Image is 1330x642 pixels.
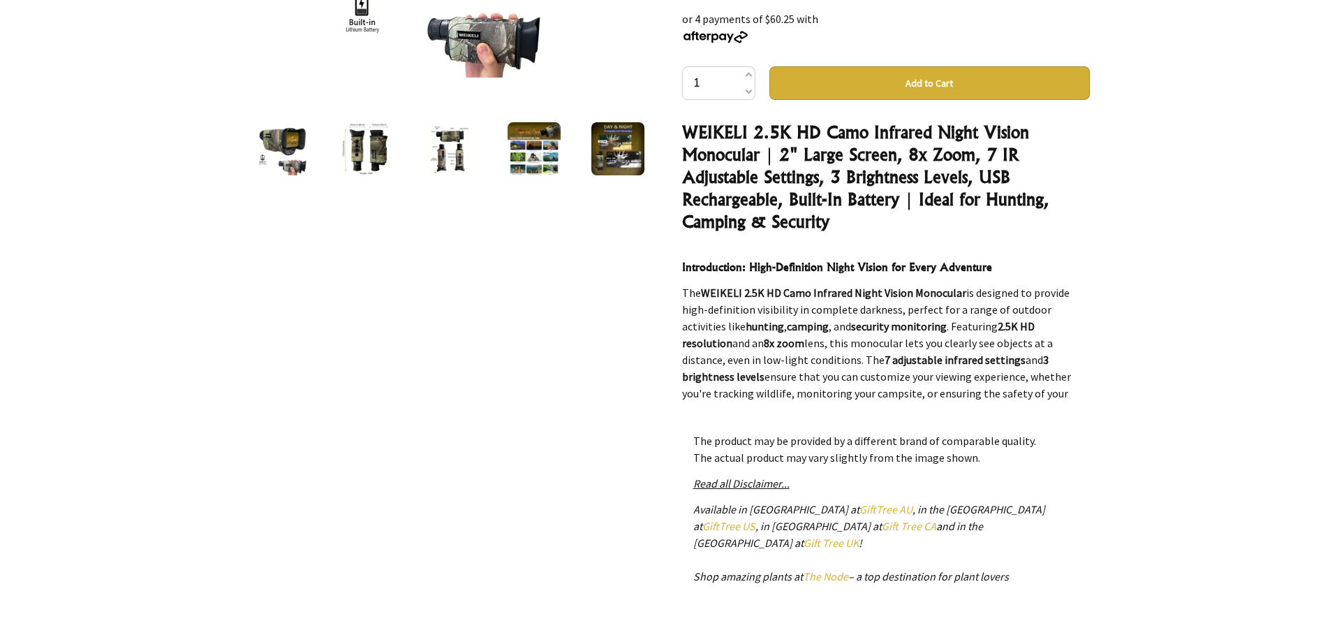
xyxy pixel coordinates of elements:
a: Gift Tree CA [882,519,936,533]
strong: WEIKELI 2.5K HD Camo Infrared Night Vision Monocular [701,286,966,300]
strong: camping [787,319,829,333]
a: Gift Tree UK [804,536,859,550]
strong: security monitoring [851,319,947,333]
strong: WEIKELI 2.5K HD Camo Infrared Night Vision Monocular | 2" Large Screen, 8x Zoom, 7 IR Adjustable ... [682,122,1049,232]
a: Read all Disclaimer... [693,476,790,490]
button: Add to Cart [769,66,1090,100]
a: GiftTree US [702,519,755,533]
img: Afterpay [682,31,749,43]
strong: hunting [746,319,784,333]
a: GiftTree AU [859,502,912,516]
em: Available in [GEOGRAPHIC_DATA] at , in the [GEOGRAPHIC_DATA] at , in [GEOGRAPHIC_DATA] at and in ... [693,502,1045,583]
img: WEIKELI 2.5K HD Camo Infrared Night Vision Monocular [591,122,644,175]
strong: 8x zoom [764,336,804,350]
strong: 7 adjustable infrared settings [885,353,1026,367]
img: WEIKELI 2.5K HD Camo Infrared Night Vision Monocular [256,122,309,175]
img: WEIKELI 2.5K HD Camo Infrared Night Vision Monocular [340,122,393,175]
div: or 4 payments of $60.25 with [682,10,1090,44]
img: WEIKELI 2.5K HD Camo Infrared Night Vision Monocular [424,122,477,175]
p: The product may be provided by a different brand of comparable quality. The actual product may va... [693,432,1079,466]
strong: Introduction: High-Definition Night Vision for Every Adventure [682,260,992,274]
a: The Node [803,569,848,583]
img: WEIKELI 2.5K HD Camo Infrared Night Vision Monocular [508,122,561,175]
p: The is designed to provide high-definition visibility in complete darkness, perfect for a range o... [682,284,1090,435]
